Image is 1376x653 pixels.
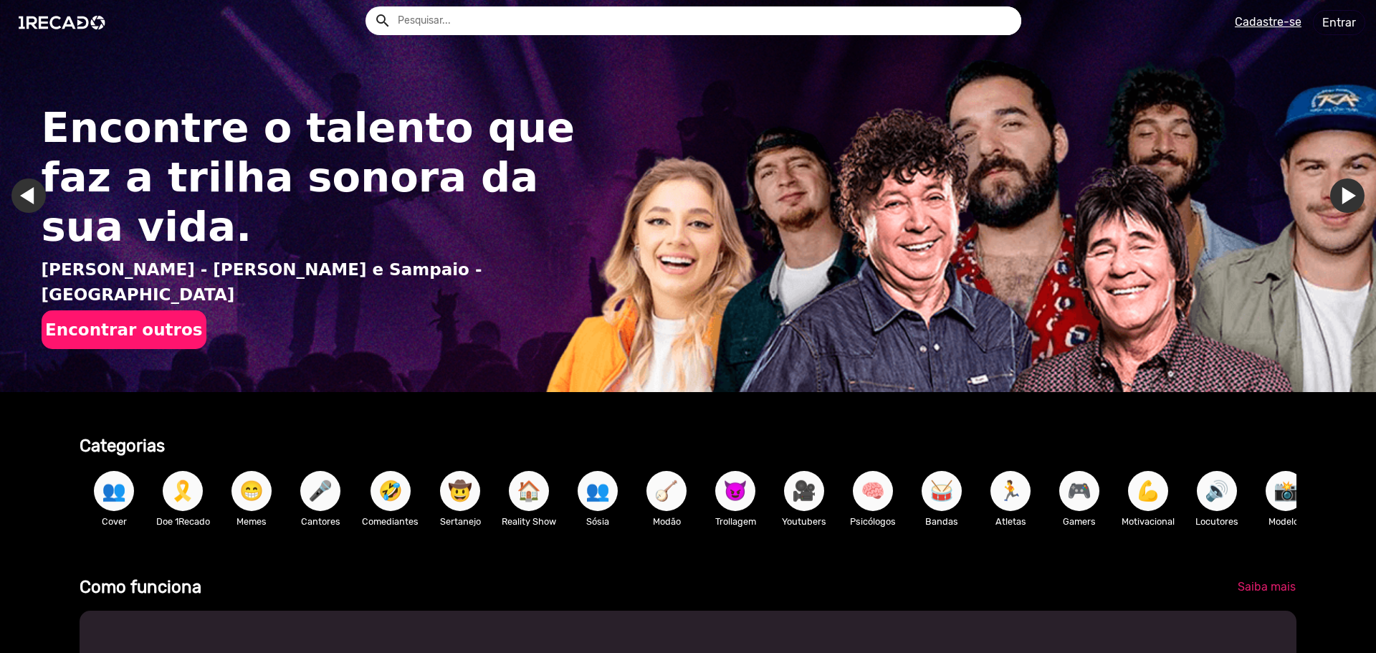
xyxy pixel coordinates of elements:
p: Bandas [914,515,969,528]
span: 🎮 [1067,471,1091,511]
p: Doe 1Recado [156,515,210,528]
p: Motivacional [1121,515,1175,528]
a: Saiba mais [1226,574,1307,600]
button: 🎮 [1059,471,1099,511]
span: 🎤 [308,471,333,511]
button: 😈 [715,471,755,511]
b: Como funciona [80,577,201,597]
button: 🎤 [300,471,340,511]
span: 🔊 [1205,471,1229,511]
button: 💪 [1128,471,1168,511]
button: 🤣 [371,471,411,511]
button: 🎥 [784,471,824,511]
p: Comediantes [362,515,419,528]
span: 💪 [1136,471,1160,511]
button: 🏠 [509,471,549,511]
a: Ir para o último slide [11,178,46,213]
button: 📸 [1266,471,1306,511]
mat-icon: Example home icon [374,12,391,29]
p: [PERSON_NAME] - [PERSON_NAME] e Sampaio - [GEOGRAPHIC_DATA] [42,257,592,307]
span: 🧠 [861,471,885,511]
p: Sertanejo [433,515,487,528]
span: 👥 [102,471,126,511]
button: 🤠 [440,471,480,511]
button: 🏃 [990,471,1031,511]
button: 🧠 [853,471,893,511]
span: 🏃 [998,471,1023,511]
span: 😈 [723,471,747,511]
button: 🥁 [922,471,962,511]
button: Encontrar outros [42,310,206,349]
h1: Encontre o talento que faz a trilha sonora da sua vida. [42,103,592,252]
button: 🔊 [1197,471,1237,511]
button: 😁 [231,471,272,511]
p: Psicólogos [846,515,900,528]
u: Cadastre-se [1235,15,1301,29]
p: Modelos [1258,515,1313,528]
input: Pesquisar... [387,6,1021,35]
p: Youtubers [777,515,831,528]
b: Categorias [80,436,165,456]
span: 🤣 [378,471,403,511]
span: 🪕 [654,471,679,511]
button: 🪕 [646,471,687,511]
p: Cover [87,515,141,528]
span: 👥 [586,471,610,511]
a: Entrar [1313,10,1365,35]
p: Modão [639,515,694,528]
p: Locutores [1190,515,1244,528]
span: 🤠 [448,471,472,511]
button: 👥 [94,471,134,511]
a: Ir para o próximo slide [1330,178,1365,213]
button: Example home icon [369,7,394,32]
p: Gamers [1052,515,1107,528]
span: 😁 [239,471,264,511]
p: Memes [224,515,279,528]
p: Sósia [570,515,625,528]
span: 🎥 [792,471,816,511]
span: 📸 [1274,471,1298,511]
p: Reality Show [502,515,556,528]
p: Atletas [983,515,1038,528]
span: 🎗️ [171,471,195,511]
button: 🎗️ [163,471,203,511]
span: Saiba mais [1238,580,1296,594]
p: Cantores [293,515,348,528]
button: 👥 [578,471,618,511]
span: 🥁 [930,471,954,511]
span: 🏠 [517,471,541,511]
p: Trollagem [708,515,763,528]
